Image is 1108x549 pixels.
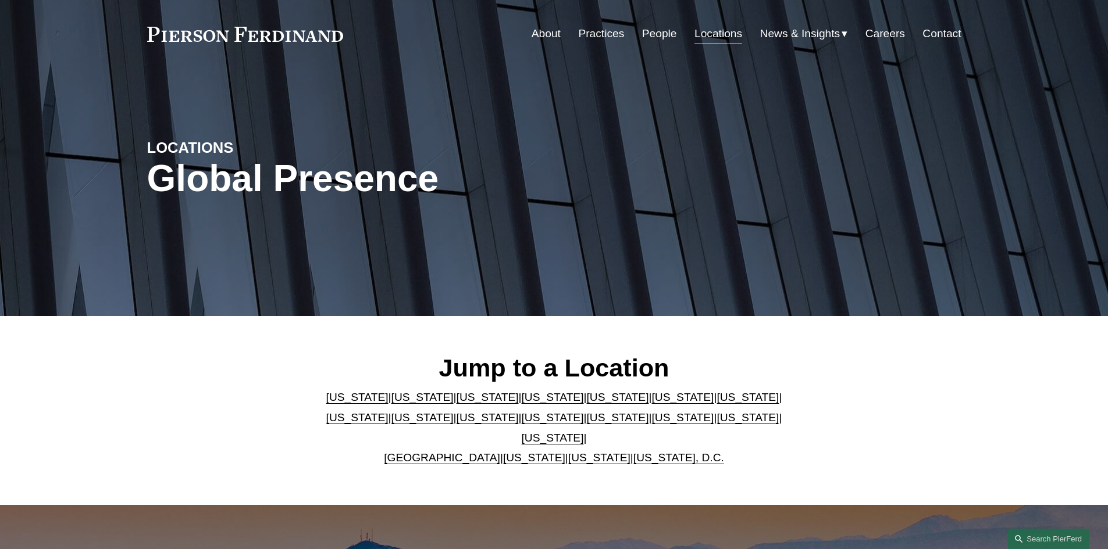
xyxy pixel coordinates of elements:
a: [US_STATE] [522,411,584,424]
a: [US_STATE] [326,411,389,424]
a: Contact [922,23,961,45]
a: [US_STATE] [651,411,714,424]
a: Careers [865,23,905,45]
a: [US_STATE] [586,391,649,403]
a: About [532,23,561,45]
a: [US_STATE] [586,411,649,424]
a: Practices [578,23,624,45]
a: Search this site [1008,529,1089,549]
a: [US_STATE] [522,432,584,444]
a: [US_STATE] [503,451,565,464]
h1: Global Presence [147,157,690,200]
h2: Jump to a Location [316,353,792,383]
span: News & Insights [760,24,840,44]
a: Locations [694,23,742,45]
p: | | | | | | | | | | | | | | | | | | [316,387,792,468]
a: [US_STATE] [391,411,454,424]
a: [GEOGRAPHIC_DATA] [384,451,500,464]
a: [US_STATE] [391,391,454,403]
a: People [642,23,677,45]
a: [US_STATE] [651,391,714,403]
h4: LOCATIONS [147,138,351,157]
a: [US_STATE] [326,391,389,403]
a: folder dropdown [760,23,848,45]
a: [US_STATE] [457,411,519,424]
a: [US_STATE] [457,391,519,403]
a: [US_STATE], D.C. [633,451,724,464]
a: [US_STATE] [717,411,779,424]
a: [US_STATE] [717,391,779,403]
a: [US_STATE] [568,451,630,464]
a: [US_STATE] [522,391,584,403]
